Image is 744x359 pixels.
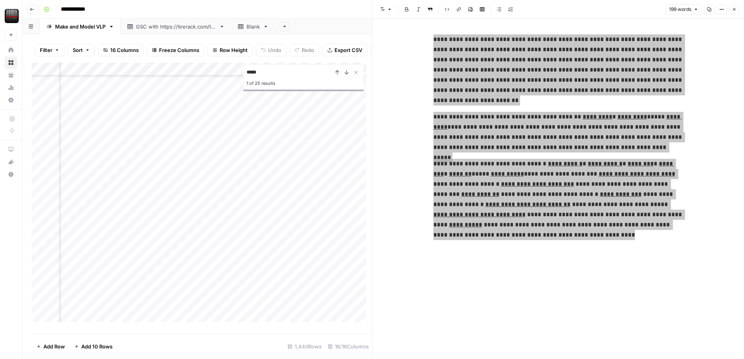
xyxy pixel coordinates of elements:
[231,19,275,34] a: Blank
[43,343,65,350] span: Add Row
[665,4,702,14] button: 199 words
[81,343,113,350] span: Add 10 Rows
[5,94,17,106] a: Settings
[5,156,17,168] div: What's new?
[70,340,117,353] button: Add 10 Rows
[302,46,314,54] span: Redo
[35,44,64,56] button: Filter
[247,79,361,88] div: 1 of 25 results
[334,46,362,54] span: Export CSV
[322,44,367,56] button: Export CSV
[5,168,17,181] button: Help + Support
[220,46,248,54] span: Row Height
[32,340,70,353] button: Add Row
[5,156,17,168] button: What's new?
[68,44,95,56] button: Sort
[342,68,351,77] button: Next Result
[247,23,260,31] div: Blank
[147,44,204,56] button: Freeze Columns
[284,340,325,353] div: 1,440 Rows
[5,143,17,156] a: AirOps Academy
[325,340,372,353] div: 16/16 Columns
[159,46,199,54] span: Freeze Columns
[98,44,144,56] button: 16 Columns
[207,44,253,56] button: Row Height
[351,68,361,77] button: Close Search
[55,23,106,31] div: Make and Model VLP
[40,19,121,34] a: Make and Model VLP
[5,69,17,81] a: Your Data
[5,81,17,94] a: Usage
[333,68,342,77] button: Previous Result
[40,46,52,54] span: Filter
[256,44,286,56] button: Undo
[669,6,691,13] span: 199 words
[5,6,17,26] button: Workspace: Tire Rack
[5,44,17,56] a: Home
[121,19,231,34] a: GSC with [URL][DOMAIN_NAME]
[290,44,319,56] button: Redo
[73,46,83,54] span: Sort
[110,46,139,54] span: 16 Columns
[5,56,17,69] a: Browse
[136,23,216,31] div: GSC with [URL][DOMAIN_NAME]
[5,9,19,23] img: Tire Rack Logo
[268,46,281,54] span: Undo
